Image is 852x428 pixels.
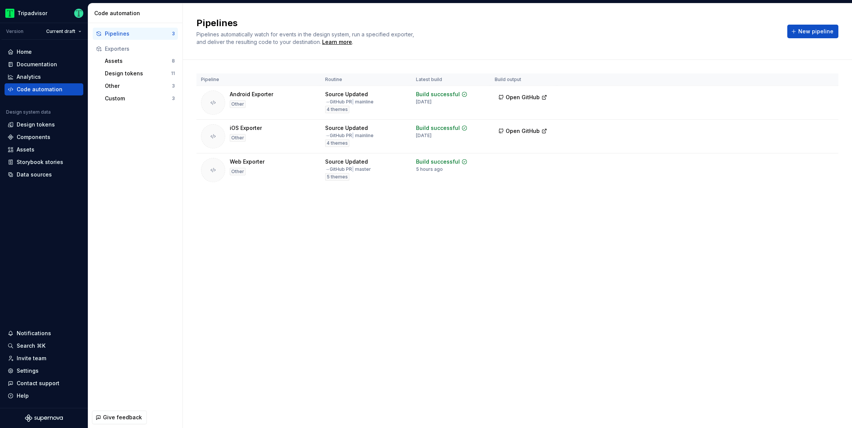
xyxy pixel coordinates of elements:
div: → GitHub PR mainline [325,99,374,105]
a: Components [5,131,83,143]
div: 3 [172,31,175,37]
div: Android Exporter [230,91,273,98]
div: Documentation [17,61,57,68]
a: Learn more [322,38,352,46]
span: 4 themes [327,140,348,146]
div: Source Updated [325,158,368,166]
span: 4 themes [327,106,348,112]
div: Assets [105,57,172,65]
div: Build successful [416,91,460,98]
div: Invite team [17,355,46,362]
a: Code automation [5,83,83,95]
button: Help [5,390,83,402]
div: Web Exporter [230,158,265,166]
button: Assets8 [102,55,178,67]
div: Components [17,133,50,141]
div: Contact support [17,380,59,387]
div: Exporters [105,45,175,53]
span: Give feedback [103,414,142,421]
a: Documentation [5,58,83,70]
a: Design tokens [5,119,83,131]
span: Open GitHub [506,127,540,135]
a: Open GitHub [495,129,551,135]
div: [DATE] [416,99,431,105]
div: Other [230,168,246,175]
img: 0ed0e8b8-9446-497d-bad0-376821b19aa5.png [5,9,14,18]
th: Pipeline [196,73,321,86]
button: Design tokens11 [102,67,178,80]
div: → GitHub PR master [325,166,371,172]
button: Pipelines3 [93,28,178,40]
th: Latest build [411,73,490,86]
div: Tripadvisor [17,9,47,17]
div: Source Updated [325,91,368,98]
div: Code automation [17,86,62,93]
button: Current draft [43,26,85,37]
a: Assets [5,144,83,156]
div: 8 [172,58,175,64]
button: New pipeline [787,25,838,38]
div: Design tokens [17,121,55,128]
div: Build successful [416,124,460,132]
div: → GitHub PR mainline [325,133,374,139]
div: Search ⌘K [17,342,45,350]
div: 5 hours ago [416,166,443,172]
a: Analytics [5,71,83,83]
span: 5 themes [327,174,348,180]
div: Design tokens [105,70,171,77]
div: Data sources [17,171,52,178]
button: Search ⌘K [5,340,83,352]
a: Home [5,46,83,58]
div: Settings [17,367,39,375]
button: TripadvisorThomas Dittmer [2,5,86,21]
div: Home [17,48,32,56]
div: Code automation [94,9,179,17]
a: Settings [5,365,83,377]
button: Open GitHub [495,124,551,138]
button: Open GitHub [495,91,551,104]
div: Other [230,134,246,142]
span: Open GitHub [506,94,540,101]
div: Version [6,28,23,34]
span: | [352,166,354,172]
button: Notifications [5,327,83,339]
a: Open GitHub [495,95,551,102]
span: | [352,133,354,138]
div: 11 [171,70,175,77]
div: iOS Exporter [230,124,262,132]
div: 3 [172,95,175,102]
div: Analytics [17,73,41,81]
div: Other [230,100,246,108]
div: Notifications [17,330,51,337]
span: Current draft [46,28,75,34]
svg: Supernova Logo [25,414,63,422]
button: Contact support [5,377,83,389]
div: Design system data [6,109,51,115]
div: Assets [17,146,34,153]
div: Source Updated [325,124,368,132]
th: Build output [490,73,557,86]
button: Custom3 [102,92,178,105]
span: New pipeline [798,28,833,35]
th: Routine [321,73,411,86]
a: Data sources [5,169,83,181]
a: Invite team [5,352,83,364]
div: Pipelines [105,30,172,37]
a: Storybook stories [5,156,83,168]
button: Other3 [102,80,178,92]
div: Custom [105,95,172,102]
span: | [352,99,354,105]
div: Other [105,82,172,90]
div: 3 [172,83,175,89]
div: [DATE] [416,133,431,139]
span: . [321,39,353,45]
span: Pipelines automatically watch for events in the design system, run a specified exporter, and deli... [196,31,416,45]
button: Give feedback [92,411,147,424]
